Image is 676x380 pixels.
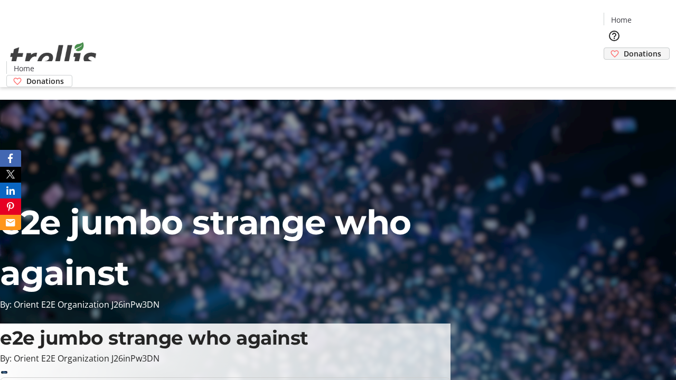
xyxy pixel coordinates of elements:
[6,31,100,83] img: Orient E2E Organization J26inPw3DN's Logo
[14,63,34,74] span: Home
[604,47,670,60] a: Donations
[624,48,661,59] span: Donations
[604,60,625,81] button: Cart
[26,75,64,87] span: Donations
[6,75,72,87] a: Donations
[611,14,632,25] span: Home
[604,25,625,46] button: Help
[604,14,638,25] a: Home
[7,63,41,74] a: Home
